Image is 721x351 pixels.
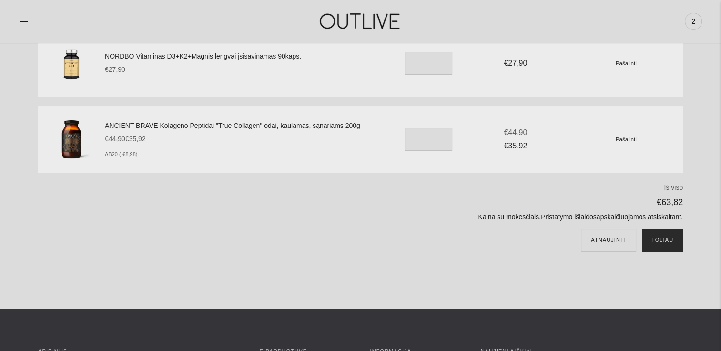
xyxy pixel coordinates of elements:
a: Pašalinti [616,135,637,143]
img: OUTLIVE [301,5,420,38]
span: 2 [687,15,700,28]
a: 2 [685,11,702,32]
div: €35,92 [468,126,563,152]
p: €63,82 [264,195,683,210]
small: Pašalinti [616,136,637,142]
input: Translation missing: en.cart.general.item_quantity [405,52,452,75]
a: NORDBO Vitaminas D3+K2+Magnis lengvai įsisavinamas 90kaps. [105,51,380,62]
div: €35,92 [105,134,380,158]
img: NORDBO Vitaminas D3+K2+Magnis lengvai įsisavinamas 90kaps. [48,39,95,87]
img: ANCIENT BRAVE Kolageno Peptidai "True Collagen" odai, kaulamas, sąnariams 200g [48,116,95,163]
a: Pašalinti [616,59,637,67]
input: Translation missing: en.cart.general.item_quantity [405,128,452,151]
div: €27,90 [105,64,380,76]
div: €27,90 [468,57,563,69]
a: Pristatymo išlaidos [541,213,597,221]
s: €44,90 [105,135,125,143]
a: ANCIENT BRAVE Kolageno Peptidai "True Collagen" odai, kaulamas, sąnariams 200g [105,120,380,132]
p: Iš viso [264,182,683,194]
small: Pašalinti [616,60,637,66]
button: Toliau [642,229,683,252]
p: Kaina su mokesčiais. apskaičiuojamos atsiskaitant. [264,212,683,223]
button: Atnaujinti [581,229,636,252]
li: AB20 (-€8,98) [105,151,380,158]
s: €44,90 [504,128,527,136]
